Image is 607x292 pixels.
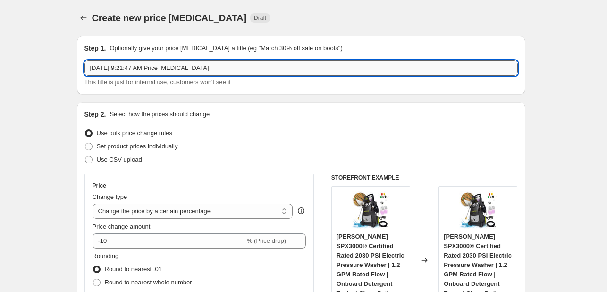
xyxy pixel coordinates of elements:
img: SPX3000_Hero03_80x.jpg [352,191,389,229]
span: Use CSV upload [97,156,142,163]
span: Round to nearest whole number [105,279,192,286]
div: help [296,206,306,215]
span: Rounding [93,252,119,259]
input: -15 [93,233,245,249]
p: Optionally give your price [MEDICAL_DATA] a title (eg "March 30% off sale on boots") [110,43,342,53]
span: Set product prices individually [97,143,178,150]
span: Change type [93,193,127,200]
span: Price change amount [93,223,151,230]
button: Price change jobs [77,11,90,25]
h2: Step 1. [84,43,106,53]
img: SPX3000_Hero03_80x.jpg [459,191,497,229]
h3: Price [93,182,106,189]
h2: Step 2. [84,110,106,119]
h6: STOREFRONT EXAMPLE [331,174,518,181]
span: Use bulk price change rules [97,129,172,137]
span: Create new price [MEDICAL_DATA] [92,13,247,23]
span: This title is just for internal use, customers won't see it [84,78,231,86]
span: Round to nearest .01 [105,266,162,273]
span: % (Price drop) [247,237,286,244]
input: 30% off holiday sale [84,60,518,76]
p: Select how the prices should change [110,110,210,119]
span: Draft [254,14,266,22]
